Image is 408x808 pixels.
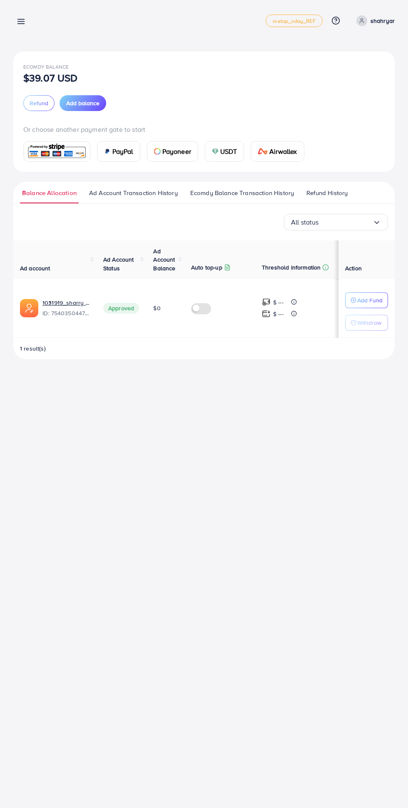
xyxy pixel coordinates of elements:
[20,299,38,317] img: ic-ads-acc.e4c84228.svg
[26,143,87,161] img: card
[153,247,175,272] span: Ad Account Balance
[42,299,90,318] div: <span class='underline'>1031919_sharry mughal_1755624852344</span></br>7540350447681863698
[273,309,284,319] p: $ ---
[23,63,69,70] span: Ecomdy Balance
[30,99,48,107] span: Refund
[266,15,322,27] a: metap_oday_REF
[162,146,191,156] span: Payoneer
[190,188,294,198] span: Ecomdy Balance Transaction History
[345,315,388,331] button: Withdraw
[89,188,178,198] span: Ad Account Transaction History
[191,262,222,272] p: Auto top-up
[258,148,268,155] img: card
[212,148,219,155] img: card
[205,141,244,162] a: cardUSDT
[306,188,348,198] span: Refund History
[269,146,297,156] span: Airwallex
[220,146,237,156] span: USDT
[23,141,90,162] a: card
[23,95,55,111] button: Refund
[42,299,90,307] a: 1031919_sharry mughal_1755624852344
[153,304,160,312] span: $0
[262,262,321,272] p: Threshold information
[147,141,198,162] a: cardPayoneer
[97,141,140,162] a: cardPayPal
[262,309,271,318] img: top-up amount
[60,95,106,111] button: Add balance
[103,303,139,314] span: Approved
[284,214,388,230] div: Search for option
[66,99,100,107] span: Add balance
[353,15,395,26] a: shahryar
[154,148,161,155] img: card
[112,146,133,156] span: PayPal
[22,188,77,198] span: Balance Allocation
[42,309,90,317] span: ID: 7540350447681863698
[20,344,46,353] span: 1 result(s)
[345,264,362,272] span: Action
[371,16,395,26] p: shahryar
[262,298,271,306] img: top-up amount
[291,216,319,229] span: All status
[23,124,385,134] p: Or choose another payment gate to start
[273,18,315,24] span: metap_oday_REF
[104,148,111,155] img: card
[273,297,284,307] p: $ ---
[20,264,50,272] span: Ad account
[251,141,304,162] a: cardAirwallex
[345,292,388,308] button: Add Fund
[103,255,134,272] span: Ad Account Status
[319,216,373,229] input: Search for option
[357,295,383,305] p: Add Fund
[357,318,381,328] p: Withdraw
[23,73,78,83] p: $39.07 USD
